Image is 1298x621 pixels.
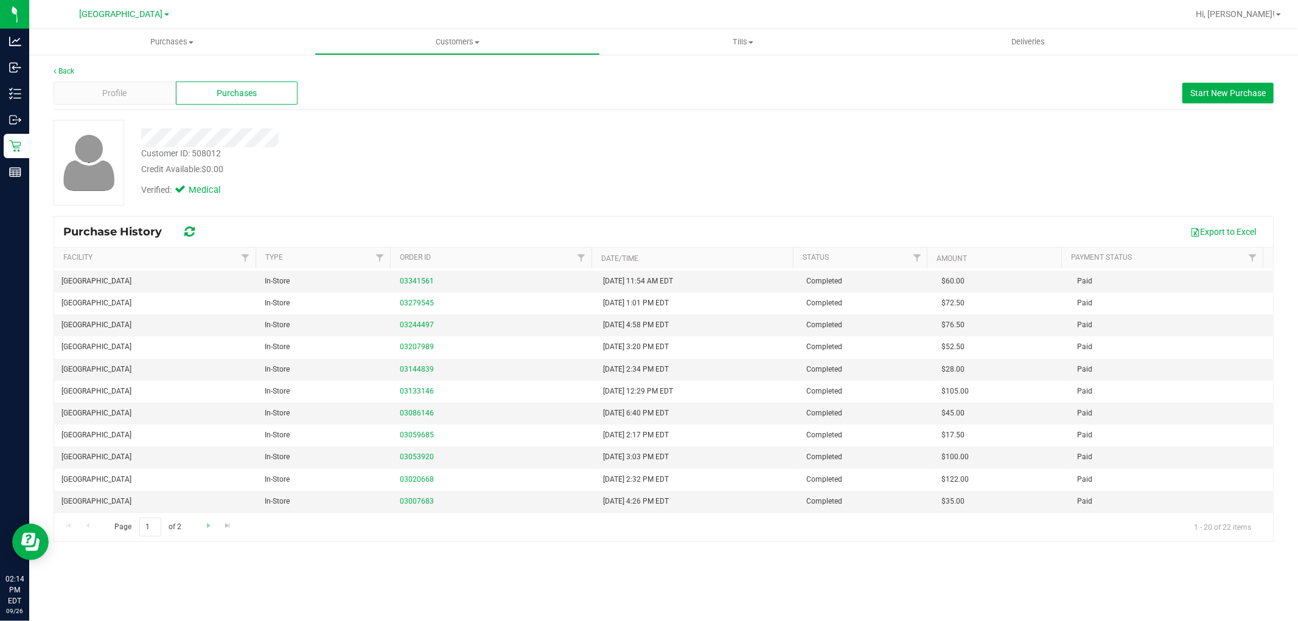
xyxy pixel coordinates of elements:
a: Filter [907,248,927,268]
span: In-Store [265,496,290,507]
span: $72.50 [942,297,965,309]
span: Hi, [PERSON_NAME]! [1196,9,1275,19]
span: Medical [189,184,237,197]
span: [DATE] 3:20 PM EDT [603,341,669,353]
span: [DATE] 2:34 PM EDT [603,364,669,375]
span: Paid [1077,364,1092,375]
span: $17.50 [942,429,965,441]
a: 03279545 [400,299,434,307]
span: Purchase History [63,225,174,238]
span: [GEOGRAPHIC_DATA] [80,9,163,19]
a: 03207989 [400,342,434,351]
span: Completed [806,429,842,441]
inline-svg: Inbound [9,61,21,74]
a: 03341561 [400,277,434,285]
span: [GEOGRAPHIC_DATA] [61,496,131,507]
a: Filter [370,248,390,268]
span: Completed [806,297,842,309]
inline-svg: Reports [9,166,21,178]
span: [GEOGRAPHIC_DATA] [61,451,131,463]
span: [GEOGRAPHIC_DATA] [61,364,131,375]
span: $100.00 [942,451,969,463]
span: Page of 2 [104,518,192,536]
a: Order ID [400,253,431,262]
span: $60.00 [942,276,965,287]
span: Purchases [29,36,315,47]
span: [DATE] 12:29 PM EDT [603,386,673,397]
a: Customers [315,29,600,55]
span: [GEOGRAPHIC_DATA] [61,276,131,287]
a: Filter [236,248,256,268]
span: In-Store [265,319,290,331]
span: Paid [1077,474,1092,485]
a: Filter [571,248,591,268]
span: In-Store [265,429,290,441]
span: Profile [102,87,127,100]
span: Paid [1077,451,1092,463]
span: [GEOGRAPHIC_DATA] [61,474,131,485]
span: $45.00 [942,408,965,419]
span: Completed [806,276,842,287]
span: [GEOGRAPHIC_DATA] [61,297,131,309]
a: 03133146 [400,387,434,395]
span: Paid [1077,496,1092,507]
span: Completed [806,451,842,463]
a: 03053920 [400,453,434,461]
a: Deliveries [885,29,1171,55]
a: Back [54,67,74,75]
span: Paid [1077,319,1092,331]
span: Purchases [217,87,257,100]
span: Completed [806,319,842,331]
a: Status [803,253,829,262]
a: Payment Status [1071,253,1132,262]
span: [GEOGRAPHIC_DATA] [61,386,131,397]
span: In-Store [265,276,290,287]
span: [GEOGRAPHIC_DATA] [61,429,131,441]
button: Export to Excel [1182,221,1264,242]
inline-svg: Inventory [9,88,21,100]
span: $122.00 [942,474,969,485]
span: Completed [806,364,842,375]
span: Customers [315,36,599,47]
span: [DATE] 2:32 PM EDT [603,474,669,485]
span: $0.00 [201,164,223,174]
inline-svg: Retail [9,140,21,152]
span: [DATE] 3:03 PM EDT [603,451,669,463]
span: In-Store [265,341,290,353]
a: 03244497 [400,321,434,329]
iframe: Resource center [12,524,49,560]
span: In-Store [265,474,290,485]
span: Paid [1077,429,1092,441]
p: 02:14 PM EDT [5,574,24,606]
a: 03059685 [400,431,434,439]
span: [GEOGRAPHIC_DATA] [61,341,131,353]
span: Start New Purchase [1190,88,1266,98]
span: Paid [1077,408,1092,419]
input: 1 [139,518,161,536]
a: Go to the next page [200,518,217,534]
span: Paid [1077,341,1092,353]
span: 1 - 20 of 22 items [1184,518,1261,536]
a: 03007683 [400,497,434,505]
span: In-Store [265,364,290,375]
span: $105.00 [942,386,969,397]
span: Paid [1077,297,1092,309]
span: In-Store [265,451,290,463]
span: Paid [1077,386,1092,397]
div: Credit Available: [141,163,742,176]
span: [DATE] 2:17 PM EDT [603,429,669,441]
span: In-Store [265,386,290,397]
span: Completed [806,496,842,507]
span: Completed [806,386,842,397]
span: Completed [806,408,842,419]
span: Deliveries [995,36,1061,47]
a: 03020668 [400,475,434,484]
span: [DATE] 4:58 PM EDT [603,319,669,331]
inline-svg: Analytics [9,35,21,47]
a: Date/Time [601,254,638,263]
span: [DATE] 11:54 AM EDT [603,276,673,287]
img: user-icon.png [57,131,121,194]
inline-svg: Outbound [9,114,21,126]
div: Customer ID: 508012 [141,147,221,160]
span: Completed [806,341,842,353]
